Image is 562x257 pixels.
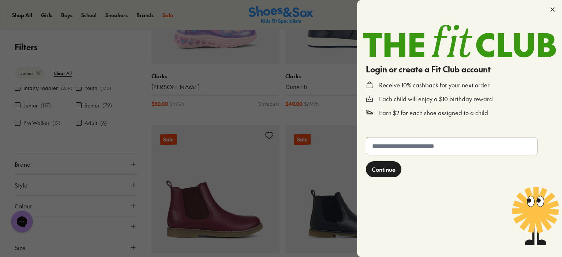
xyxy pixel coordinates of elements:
[366,161,401,177] button: Continue
[372,165,396,174] span: Continue
[363,25,556,57] img: TheFitClub_Landscape_2a1d24fe-98f1-4588-97ac-f3657bedce49.svg
[379,81,490,89] p: Receive 10% cashback for your next order
[379,109,488,117] p: Earn $2 for each shoe assigned to a child
[4,3,26,24] button: Open gorgias live chat
[379,95,493,103] p: Each child will enjoy a $10 birthday reward
[366,63,553,75] h4: Login or create a Fit Club account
